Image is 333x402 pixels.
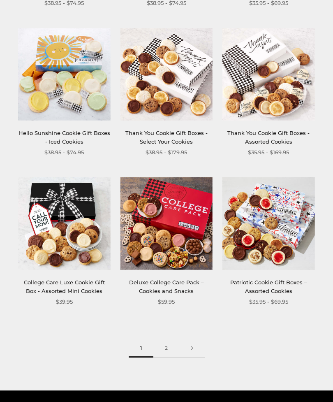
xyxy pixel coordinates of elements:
a: Thank You Cookie Gift Boxes - Select Your Cookies [125,130,208,145]
img: Patriotic Cookie Gift Boxes – Assorted Cookies [222,178,314,270]
a: Next page [179,339,205,358]
span: $35.95 - $169.95 [248,149,289,157]
a: Deluxe College Care Pack – Cookies and Snacks [129,279,204,295]
a: Hello Sunshine Cookie Gift Boxes - Iced Cookies [18,130,110,145]
span: $38.95 - $74.95 [44,149,84,157]
a: 2 [153,339,179,358]
img: Hello Sunshine Cookie Gift Boxes - Iced Cookies [18,28,110,121]
img: Deluxe College Care Pack – Cookies and Snacks [120,178,213,270]
span: $59.95 [158,298,175,307]
iframe: Sign Up via Text for Offers [7,371,86,395]
span: $39.95 [56,298,73,307]
img: Thank You Cookie Gift Boxes - Assorted Cookies [222,28,314,121]
a: Patriotic Cookie Gift Boxes – Assorted Cookies [230,279,307,295]
span: $38.95 - $179.95 [146,149,187,157]
a: College Care Luxe Cookie Gift Box - Assorted Mini Cookies [24,279,105,295]
span: 1 [129,339,153,358]
a: Thank You Cookie Gift Boxes - Assorted Cookies [227,130,310,145]
img: Thank You Cookie Gift Boxes - Select Your Cookies [120,28,213,121]
img: College Care Luxe Cookie Gift Box - Assorted Mini Cookies [18,178,110,270]
span: $35.95 - $69.95 [249,298,288,307]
